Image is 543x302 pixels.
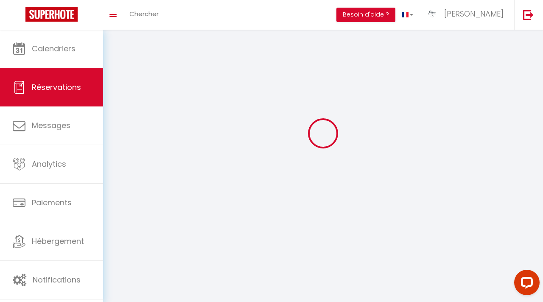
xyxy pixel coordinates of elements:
[523,9,534,20] img: logout
[336,8,395,22] button: Besoin d'aide ?
[32,197,72,208] span: Paiements
[507,266,543,302] iframe: LiveChat chat widget
[32,82,81,92] span: Réservations
[32,159,66,169] span: Analytics
[25,7,78,22] img: Super Booking
[32,120,70,131] span: Messages
[33,274,81,285] span: Notifications
[32,43,76,54] span: Calendriers
[32,236,84,246] span: Hébergement
[129,9,159,18] span: Chercher
[426,8,439,20] img: ...
[444,8,504,19] span: [PERSON_NAME]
